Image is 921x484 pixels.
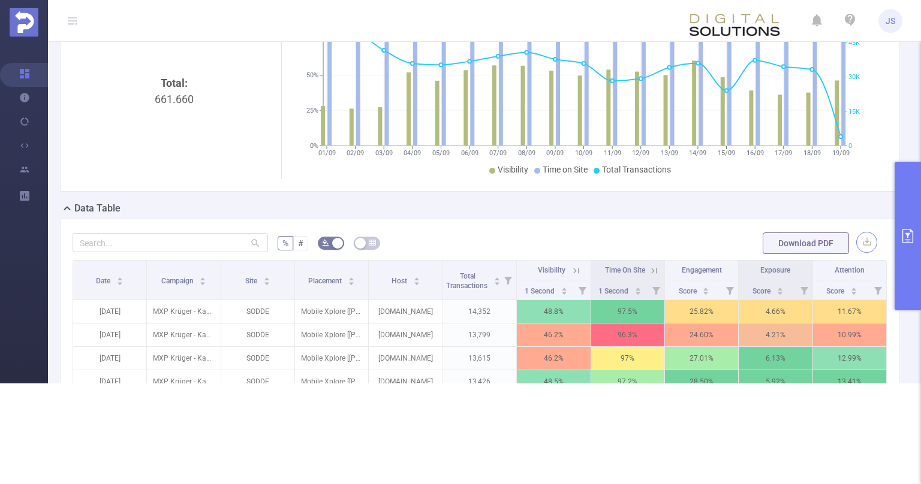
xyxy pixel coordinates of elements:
[347,149,364,157] tspan: 02/09
[813,300,886,323] p: 11.67 %
[635,290,642,294] i: icon: caret-down
[369,239,376,246] i: icon: table
[499,261,516,300] i: Filter menu
[848,142,852,150] tspan: 0
[538,266,565,274] span: Visibility
[116,276,124,283] div: Sort
[295,347,368,370] p: Mobile Xplore [[PHONE_NUMBER]]
[665,370,738,393] p: 28.50 %
[446,272,489,290] span: Total Transactions
[493,276,500,279] i: icon: caret-up
[369,370,442,393] p: [DOMAIN_NAME]
[161,277,195,285] span: Campaign
[835,266,865,274] span: Attention
[648,280,664,300] i: Filter menu
[221,347,294,370] p: SODDE
[245,277,259,285] span: Site
[848,108,860,116] tspan: 15K
[96,277,112,285] span: Date
[73,347,146,370] p: [DATE]
[832,149,849,157] tspan: 19/09
[525,287,556,295] span: 1 Second
[776,286,783,289] i: icon: caret-up
[404,149,421,157] tspan: 04/09
[282,238,288,248] span: %
[298,238,303,248] span: #
[813,370,886,393] p: 13.41 %
[369,323,442,346] p: [DOMAIN_NAME]
[591,347,664,370] p: 97%
[263,280,270,284] i: icon: caret-down
[660,149,678,157] tspan: 13/09
[200,280,206,284] i: icon: caret-down
[199,276,206,283] div: Sort
[295,323,368,346] p: Mobile Xplore [[PHONE_NUMBER]]
[310,142,318,150] tspan: 0%
[632,149,649,157] tspan: 12/09
[813,347,886,370] p: 12.99 %
[221,300,294,323] p: SODDE
[746,149,763,157] tspan: 16/09
[598,287,630,295] span: 1 Second
[826,287,846,295] span: Score
[498,165,528,174] span: Visibility
[739,370,812,393] p: 5.92 %
[603,149,621,157] tspan: 11/09
[602,165,671,174] span: Total Transactions
[851,290,857,294] i: icon: caret-down
[775,149,792,157] tspan: 17/09
[591,323,664,346] p: 96.3%
[796,280,812,300] i: Filter menu
[493,276,501,283] div: Sort
[221,323,294,346] p: SODDE
[739,300,812,323] p: 4.66 %
[161,77,188,89] b: Total:
[689,149,706,157] tspan: 14/09
[665,323,738,346] p: 24.60 %
[851,286,857,289] i: icon: caret-up
[703,290,709,294] i: icon: caret-down
[77,75,272,276] div: 661.660
[739,323,812,346] p: 4.21 %
[308,277,344,285] span: Placement
[776,290,783,294] i: icon: caret-down
[74,201,121,216] h2: Data Table
[147,347,220,370] p: MXP Krüger - Kaba Riegel und Tafelschokolade Brand Image Q3 2025 [287836]
[322,239,329,246] i: icon: bg-colors
[776,286,784,293] div: Sort
[117,276,124,279] i: icon: caret-up
[635,286,642,289] i: icon: caret-up
[413,276,420,279] i: icon: caret-up
[263,276,270,279] i: icon: caret-up
[489,149,507,157] tspan: 07/09
[392,277,409,285] span: Host
[295,370,368,393] p: Mobile Xplore [[PHONE_NUMBER]]
[348,280,355,284] i: icon: caret-down
[803,149,820,157] tspan: 18/09
[348,276,355,279] i: icon: caret-up
[517,323,590,346] p: 46.2%
[306,107,318,114] tspan: 25%
[306,72,318,80] tspan: 50%
[702,286,709,293] div: Sort
[574,280,591,300] i: Filter menu
[73,300,146,323] p: [DATE]
[10,8,38,37] img: Protected Media
[263,276,270,283] div: Sort
[460,149,478,157] tspan: 06/09
[848,74,860,81] tspan: 30K
[493,280,500,284] i: icon: caret-down
[200,276,206,279] i: icon: caret-up
[721,280,738,300] i: Filter menu
[575,149,592,157] tspan: 10/09
[443,347,516,370] p: 13,615
[73,370,146,393] p: [DATE]
[760,266,790,274] span: Exposure
[665,300,738,323] p: 25.82 %
[375,149,392,157] tspan: 03/09
[886,9,895,33] span: JS
[517,149,535,157] tspan: 08/09
[591,370,664,393] p: 97.2%
[517,347,590,370] p: 46.2%
[634,286,642,293] div: Sort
